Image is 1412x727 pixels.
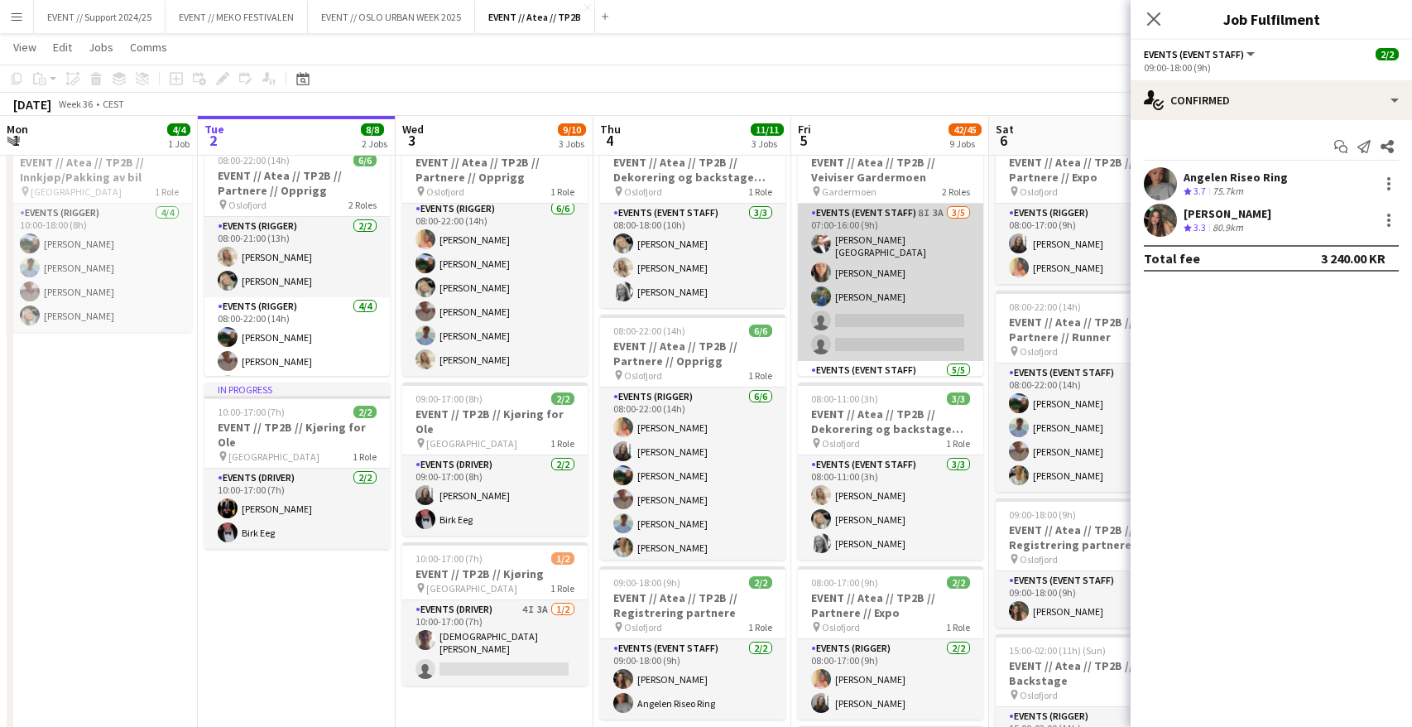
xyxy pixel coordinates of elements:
app-card-role: Events (Event Staff)4/408:00-22:00 (14h)[PERSON_NAME][PERSON_NAME][PERSON_NAME][PERSON_NAME] [996,363,1181,492]
h3: EVENT // Atea // TP2B // Partnere // Expo [996,155,1181,185]
h3: EVENT // Atea // TP2B // Backstage [996,658,1181,688]
span: Oslofjord [426,185,464,198]
div: 09:00-18:00 (9h)1/1EVENT // Atea // TP2B // Registrering partnere Oslofjord1 RoleEvents (Event St... [996,498,1181,628]
a: Comms [123,36,174,58]
app-card-role: Events (Event Staff)1/109:00-18:00 (9h)[PERSON_NAME] [996,571,1181,628]
span: 1 Role [748,369,772,382]
app-job-card: In progress10:00-17:00 (7h)2/2EVENT // TP2B // Kjøring for Ole [GEOGRAPHIC_DATA]1 RoleEvents (Dri... [204,383,390,549]
div: 10:00-18:00 (8h)4/4EVENT // Atea // TP2B // Innkjøp/Pakking av bil [GEOGRAPHIC_DATA]1 RoleEvents ... [7,131,192,332]
span: 09:00-17:00 (8h) [415,392,483,405]
span: 1 Role [155,185,179,198]
app-card-role: Events (Rigger)6/608:00-22:00 (14h)[PERSON_NAME][PERSON_NAME][PERSON_NAME][PERSON_NAME][PERSON_NA... [600,388,785,564]
span: 15:00-02:00 (11h) (Sun) [1009,644,1106,657]
app-job-card: 09:00-17:00 (8h)2/2EVENT // TP2B // Kjøring for Ole [GEOGRAPHIC_DATA]1 RoleEvents (Driver)2/209:0... [402,383,588,536]
app-card-role: Events (Rigger)4/408:00-22:00 (14h)[PERSON_NAME][PERSON_NAME] [204,297,390,426]
div: 10:00-17:00 (7h)1/2EVENT // TP2B // Kjøring [GEOGRAPHIC_DATA]1 RoleEvents (Driver)4I3A1/210:00-17... [402,542,588,686]
span: 08:00-11:00 (3h) [811,392,878,405]
span: 2/2 [353,406,377,418]
span: 1 Role [748,621,772,633]
span: 08:00-22:00 (14h) [1009,301,1081,313]
span: Oslofjord [624,621,662,633]
div: 09:00-18:00 (9h) [1144,61,1399,74]
span: 10:00-17:00 (7h) [218,406,285,418]
app-job-card: 08:00-22:00 (14h)6/6EVENT // Atea // TP2B // Partnere // Opprigg Oslofjord1 RoleEvents (Rigger)6/... [402,131,588,376]
app-card-role: Events (Event Staff)5/5 [798,361,983,513]
span: 4 [598,131,621,150]
app-job-card: 07:00-16:00 (9h)8/10EVENT // Atea // TP2B // Veiviser Gardermoen Gardermoen2 RolesEvents (Event S... [798,131,983,376]
app-card-role: Events (Rigger)4/410:00-18:00 (8h)[PERSON_NAME][PERSON_NAME][PERSON_NAME][PERSON_NAME] [7,204,192,332]
button: EVENT // Support 2024/25 [34,1,166,33]
span: 8/8 [361,123,384,136]
a: Jobs [82,36,120,58]
span: Mon [7,122,28,137]
h3: EVENT // TP2B // Kjøring for Ole [204,420,390,450]
app-job-card: 08:00-18:00 (10h)3/3EVENT // Atea // TP2B // Dekorering og backstage oppsett Oslofjord1 RoleEvent... [600,131,785,308]
span: Jobs [89,40,113,55]
span: 1 Role [550,185,574,198]
span: [GEOGRAPHIC_DATA] [426,582,517,595]
span: 3.3 [1193,221,1206,234]
span: 2/2 [1376,48,1399,60]
span: 1 Role [946,621,970,633]
span: 3/3 [947,392,970,405]
span: 6 [993,131,1014,150]
app-job-card: 08:00-22:00 (14h)6/6EVENT // Atea // TP2B // Partnere // Opprigg Oslofjord1 RoleEvents (Rigger)6/... [600,315,785,560]
h3: EVENT // TP2B // Kjøring [402,566,588,581]
h3: EVENT // Atea // TP2B // Innkjøp/Pakking av bil [7,155,192,185]
span: 1 Role [353,450,377,463]
span: 3.7 [1193,185,1206,197]
app-card-role: Events (Event Staff)8I3A3/507:00-16:00 (9h)[PERSON_NAME][GEOGRAPHIC_DATA][PERSON_NAME][PERSON_NAME] [798,204,983,361]
h3: EVENT // Atea // TP2B // Dekorering og backstage oppsett [798,407,983,436]
span: Tue [204,122,224,137]
span: View [13,40,36,55]
span: Week 36 [55,98,96,110]
app-job-card: 08:00-17:00 (9h)2/2EVENT // Atea // TP2B // Partnere // Expo Oslofjord1 RoleEvents (Rigger)2/208:... [996,131,1181,284]
span: 2/2 [947,576,970,589]
span: 08:00-17:00 (9h) [811,576,878,589]
span: Thu [600,122,621,137]
button: EVENT // MEKO FESTIVALEN [166,1,308,33]
span: 1 Role [748,185,772,198]
div: 09:00-18:00 (9h)2/2EVENT // Atea // TP2B // Registrering partnere Oslofjord1 RoleEvents (Event St... [600,566,785,720]
span: 08:00-22:00 (14h) [218,154,290,166]
app-card-role: Events (Event Staff)3/308:00-11:00 (3h)[PERSON_NAME][PERSON_NAME][PERSON_NAME] [798,455,983,560]
span: [GEOGRAPHIC_DATA] [228,450,319,463]
h3: EVENT // Atea // TP2B // Veiviser Gardermoen [798,155,983,185]
div: In progress [204,383,390,396]
span: 2/2 [551,392,574,405]
div: Total fee [1144,250,1200,267]
span: 5 [795,131,811,150]
h3: Job Fulfilment [1131,8,1412,30]
span: Gardermoen [822,185,876,198]
app-card-role: Events (Rigger)2/208:00-17:00 (9h)[PERSON_NAME][PERSON_NAME] [798,639,983,720]
button: EVENT // OSLO URBAN WEEK 2025 [308,1,475,33]
div: 9 Jobs [949,137,981,150]
div: 08:00-17:00 (9h)2/2EVENT // Atea // TP2B // Partnere // Expo Oslofjord1 RoleEvents (Rigger)2/208:... [798,566,983,720]
div: [DATE] [13,96,51,113]
app-card-role: Events (Rigger)2/208:00-21:00 (13h)[PERSON_NAME][PERSON_NAME] [204,217,390,297]
span: 1 Role [550,582,574,595]
h3: EVENT // Atea // TP2B // Dekorering og backstage oppsett [600,155,785,185]
span: Oslofjord [822,437,860,450]
h3: EVENT // Atea // TP2B // Registrering partnere [600,590,785,620]
span: Events (Event Staff) [1144,48,1244,60]
span: 10:00-17:00 (7h) [415,552,483,565]
h3: EVENT // Atea // TP2B // Registrering partnere [996,522,1181,552]
div: 3 Jobs [559,137,585,150]
button: EVENT // Atea // TP2B [475,1,595,33]
span: 1 Role [946,437,970,450]
div: 08:00-22:00 (14h)4/4EVENT // Atea // TP2B // Partnere // Runner Oslofjord1 RoleEvents (Event Staf... [996,291,1181,492]
h3: EVENT // Atea // TP2B // Partnere // Opprigg [402,155,588,185]
app-card-role: Events (Driver)2/210:00-17:00 (7h)[PERSON_NAME]Birk Eeg [204,469,390,549]
app-job-card: In progress08:00-22:00 (14h)6/6EVENT // Atea // TP2B // Partnere // Opprigg Oslofjord2 RolesEvent... [204,131,390,376]
div: [PERSON_NAME] [1184,206,1271,221]
span: 1/2 [551,552,574,565]
span: 08:00-22:00 (14h) [613,325,685,337]
div: Confirmed [1131,80,1412,120]
div: 1 Job [168,137,190,150]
